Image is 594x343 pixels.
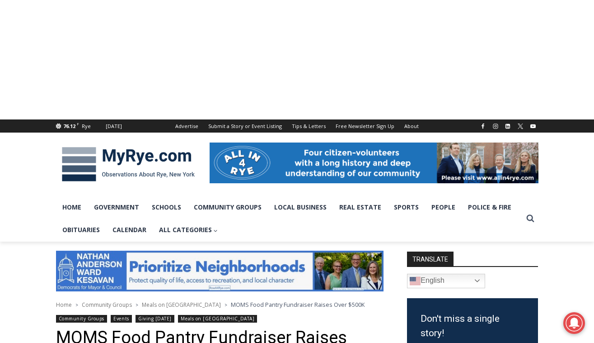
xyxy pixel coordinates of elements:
[75,302,78,308] span: >
[56,301,72,309] a: Home
[333,196,388,219] a: Real Estate
[56,196,88,219] a: Home
[82,122,91,130] div: Rye
[425,196,462,219] a: People
[462,196,518,219] a: Police & Fire
[210,143,538,183] img: All in for Rye
[63,123,75,129] span: 76.12
[136,315,174,323] a: Giving [DATE]
[225,302,227,308] span: >
[410,276,421,286] img: en
[178,315,257,323] a: Meals on [GEOGRAPHIC_DATA]
[187,196,268,219] a: Community Groups
[106,219,153,241] a: Calendar
[331,119,399,133] a: Free Newsletter Sign Up
[82,301,132,309] a: Community Groups
[287,119,331,133] a: Tips & Letters
[145,196,187,219] a: Schools
[490,121,501,132] a: Instagram
[477,121,488,132] a: Facebook
[231,300,365,309] span: MOMS Food Pantry Fundraiser Raises Over $500K
[56,196,522,242] nav: Primary Navigation
[136,302,138,308] span: >
[88,196,145,219] a: Government
[142,301,221,309] a: Meals on [GEOGRAPHIC_DATA]
[522,210,538,227] button: View Search Form
[170,119,203,133] a: Advertise
[399,119,424,133] a: About
[56,141,201,188] img: MyRye.com
[203,119,287,133] a: Submit a Story or Event Listing
[56,219,106,241] a: Obituaries
[515,121,526,132] a: X
[159,225,218,235] span: All Categories
[528,121,538,132] a: YouTube
[56,315,107,323] a: Community Groups
[388,196,425,219] a: Sports
[170,119,424,133] nav: Secondary Navigation
[56,300,384,309] nav: Breadcrumbs
[111,315,131,323] a: Events
[77,121,79,126] span: F
[268,196,333,219] a: Local Business
[421,312,524,340] h3: Don't miss a single story!
[106,122,122,130] div: [DATE]
[153,219,225,241] a: All Categories
[407,252,454,266] strong: TRANSLATE
[502,121,513,132] a: Linkedin
[407,274,485,288] a: English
